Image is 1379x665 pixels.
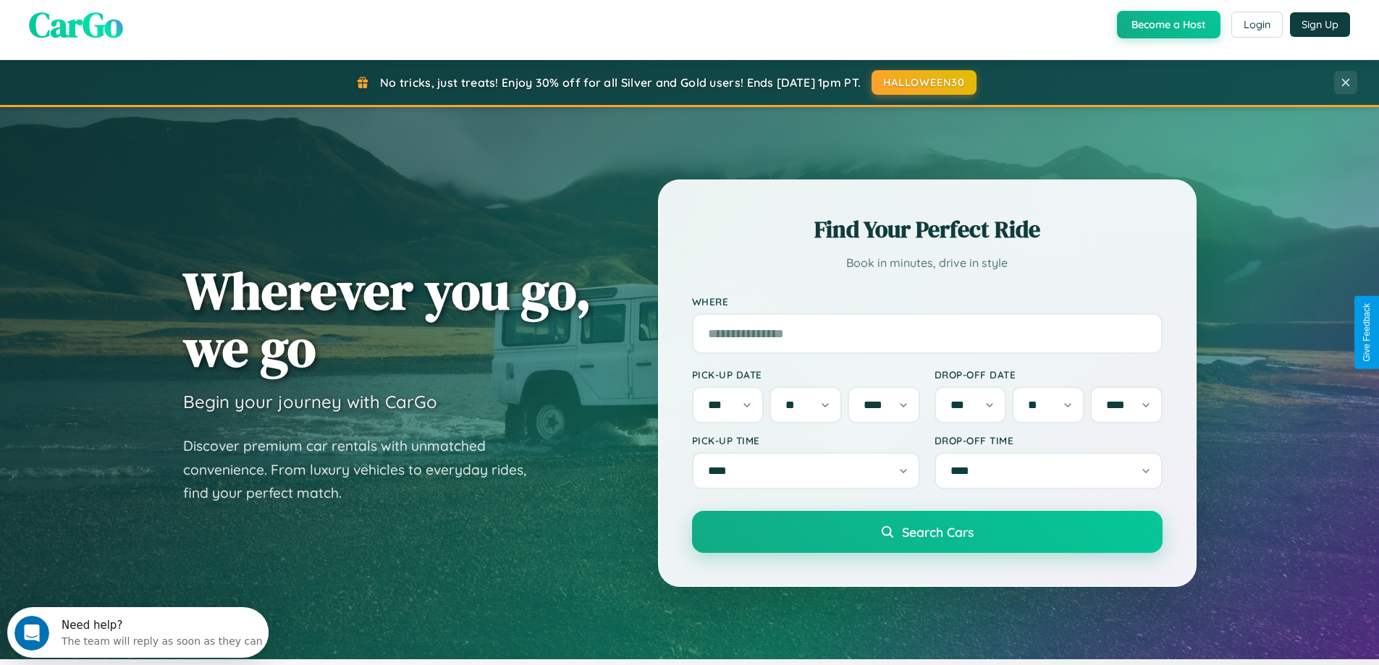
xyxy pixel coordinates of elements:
[935,368,1163,381] label: Drop-off Date
[1290,12,1350,37] button: Sign Up
[14,616,49,651] iframe: Intercom live chat
[29,1,123,48] span: CarGo
[6,6,269,46] div: Open Intercom Messenger
[1117,11,1220,38] button: Become a Host
[692,295,1163,308] label: Where
[54,24,256,39] div: The team will reply as soon as they can
[872,70,977,95] button: HALLOWEEN30
[54,12,256,24] div: Need help?
[7,607,269,658] iframe: Intercom live chat discovery launcher
[692,368,920,381] label: Pick-up Date
[692,511,1163,553] button: Search Cars
[183,391,437,412] h3: Begin your journey with CarGo
[183,262,591,376] h1: Wherever you go, we go
[692,434,920,446] label: Pick-up Time
[1231,12,1283,38] button: Login
[183,434,545,505] p: Discover premium car rentals with unmatched convenience. From luxury vehicles to everyday rides, ...
[380,75,861,90] span: No tricks, just treats! Enjoy 30% off for all Silver and Gold users! Ends [DATE] 1pm PT.
[1362,303,1372,362] div: Give Feedback
[692,213,1163,245] h2: Find Your Perfect Ride
[692,253,1163,274] p: Book in minutes, drive in style
[935,434,1163,446] label: Drop-off Time
[902,524,974,540] span: Search Cars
